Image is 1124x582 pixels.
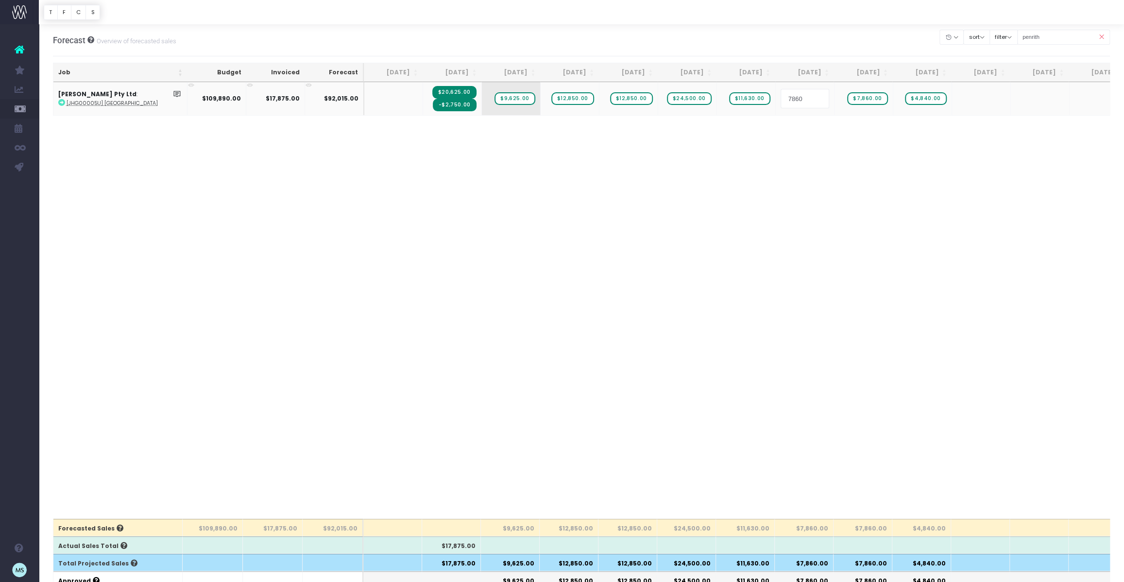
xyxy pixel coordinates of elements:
[324,94,358,103] span: $92,015.00
[834,554,892,571] th: $7,860.00
[775,554,834,571] th: $7,860.00
[599,63,658,82] th: Oct 25: activate to sort column ascending
[303,519,363,536] th: $92,015.00
[57,5,71,20] button: F
[246,63,305,82] th: Invoiced
[481,63,540,82] th: Aug 25: activate to sort column ascending
[963,30,990,45] button: sort
[12,563,27,577] img: images/default_profile_image.png
[58,524,123,533] span: Forecasted Sales
[729,92,770,105] span: wayahead Sales Forecast Item
[85,5,100,20] button: S
[183,519,243,536] th: $109,890.00
[364,63,423,82] th: Jun 25: activate to sort column ascending
[53,82,187,115] td: :
[540,554,598,571] th: $12,850.00
[892,554,951,571] th: $4,840.00
[433,99,477,111] span: Streamtime Invoice: INV-1306 – Penrith Stadium
[892,519,951,536] th: $4,840.00
[716,519,775,536] th: $11,630.00
[657,519,716,536] th: $24,500.00
[71,5,86,20] button: C
[834,519,892,536] th: $7,860.00
[657,554,716,571] th: $24,500.00
[540,519,598,536] th: $12,850.00
[481,554,540,571] th: $9,625.00
[716,554,775,571] th: $11,630.00
[667,92,712,105] span: wayahead Sales Forecast Item
[989,30,1018,45] button: filter
[598,519,657,536] th: $12,850.00
[432,86,477,99] span: Streamtime Invoice: INV-1298 – Penrith Stadium
[243,519,303,536] th: $17,875.00
[716,63,775,82] th: Dec 25: activate to sort column ascending
[905,92,946,105] span: wayahead Sales Forecast Item
[951,63,1010,82] th: Apr 26: activate to sort column ascending
[481,519,540,536] th: $9,625.00
[202,94,241,103] strong: $109,890.00
[598,554,657,571] th: $12,850.00
[834,63,892,82] th: Feb 26: activate to sort column ascending
[305,63,364,82] th: Forecast
[44,5,100,20] div: Vertical button group
[67,100,158,107] abbr: [JHG00005U] Penrith Stadium
[423,63,481,82] th: Jul 25: activate to sort column ascending
[658,63,716,82] th: Nov 25: activate to sort column ascending
[1010,63,1069,82] th: May 26: activate to sort column ascending
[422,536,481,554] th: $17,875.00
[94,35,176,45] small: Overview of forecasted sales
[1017,30,1110,45] input: Search...
[44,5,58,20] button: T
[53,536,183,554] th: Actual Sales Total
[610,92,653,105] span: wayahead Sales Forecast Item
[53,35,85,45] span: Forecast
[892,63,951,82] th: Mar 26: activate to sort column ascending
[53,63,187,82] th: Job: activate to sort column ascending
[494,92,535,105] span: wayahead Sales Forecast Item
[775,519,834,536] th: $7,860.00
[53,554,183,571] th: Total Projected Sales
[422,554,481,571] th: $17,875.00
[775,63,834,82] th: Jan 26: activate to sort column ascending
[58,90,136,98] strong: [PERSON_NAME] Pty Ltd
[551,92,594,105] span: wayahead Sales Forecast Item
[187,63,246,82] th: Budget
[847,92,887,105] span: wayahead Sales Forecast Item
[266,94,300,103] strong: $17,875.00
[540,63,599,82] th: Sep 25: activate to sort column ascending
